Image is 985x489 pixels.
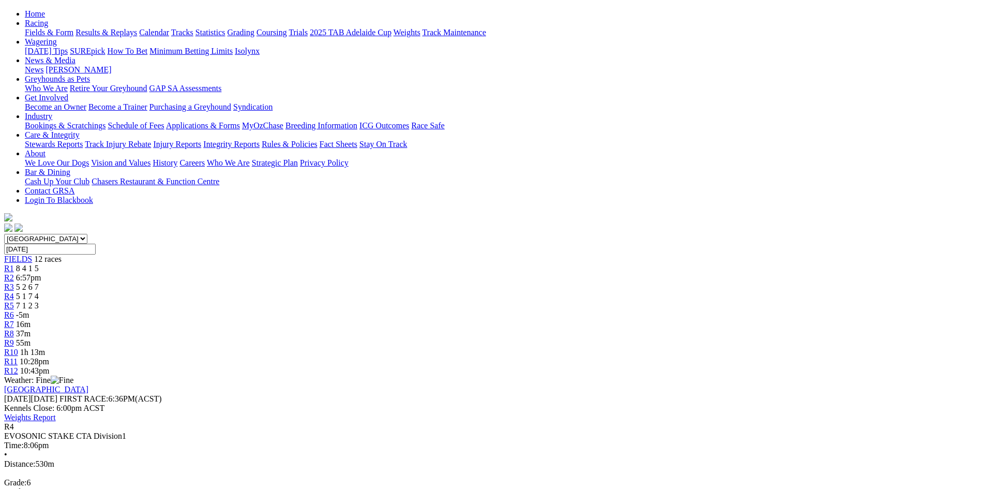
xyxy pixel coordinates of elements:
span: 7 1 2 3 [16,301,39,310]
div: Wagering [25,47,981,56]
a: Track Maintenance [422,28,486,37]
span: 6:57pm [16,273,41,282]
a: [PERSON_NAME] [46,65,111,74]
a: Care & Integrity [25,130,80,139]
a: How To Bet [108,47,148,55]
div: Greyhounds as Pets [25,84,981,93]
a: FIELDS [4,255,32,263]
a: Race Safe [411,121,444,130]
a: Fact Sheets [320,140,357,149]
a: Retire Your Greyhound [70,84,147,93]
a: Results & Replays [75,28,137,37]
span: R8 [4,329,14,338]
div: News & Media [25,65,981,75]
span: [DATE] [4,394,57,403]
span: FIRST RACE: [59,394,108,403]
div: About [25,158,981,168]
a: R6 [4,310,14,319]
a: Trials [289,28,308,37]
span: R5 [4,301,14,310]
a: R1 [4,264,14,273]
a: Who We Are [207,158,250,167]
a: Become a Trainer [88,102,147,111]
span: • [4,450,7,459]
span: Distance: [4,460,35,468]
a: Rules & Policies [262,140,317,149]
a: ICG Outcomes [359,121,409,130]
a: Applications & Forms [166,121,240,130]
a: Weights Report [4,413,56,422]
div: Get Involved [25,102,981,112]
a: Wagering [25,37,57,46]
a: Chasers Restaurant & Function Centre [92,177,219,186]
a: Who We Are [25,84,68,93]
span: 37m [16,329,31,338]
a: Stewards Reports [25,140,83,149]
a: Calendar [139,28,169,37]
span: 1h 13m [20,348,45,357]
a: R2 [4,273,14,282]
a: R4 [4,292,14,301]
span: 8 4 1 5 [16,264,39,273]
a: Racing [25,19,48,27]
span: R11 [4,357,18,366]
a: Grading [228,28,254,37]
span: 10:43pm [20,366,50,375]
a: Stay On Track [359,140,407,149]
a: Greyhounds as Pets [25,75,90,83]
a: Coursing [256,28,287,37]
a: [GEOGRAPHIC_DATA] [4,385,88,394]
div: EVOSONIC STAKE CTA Division1 [4,432,981,441]
a: About [25,149,46,158]
a: Weights [393,28,420,37]
img: twitter.svg [14,224,23,232]
a: MyOzChase [242,121,283,130]
a: Track Injury Rebate [85,140,151,149]
span: Grade: [4,478,27,487]
a: History [153,158,177,167]
a: Privacy Policy [300,158,348,167]
a: Integrity Reports [203,140,260,149]
a: GAP SA Assessments [149,84,222,93]
a: R7 [4,320,14,329]
a: Get Involved [25,93,68,102]
span: -5m [16,310,29,319]
img: facebook.svg [4,224,12,232]
a: 2025 TAB Adelaide Cup [310,28,391,37]
span: R4 [4,422,14,431]
span: [DATE] [4,394,31,403]
div: 530m [4,460,981,469]
a: Syndication [233,102,272,111]
a: Vision and Values [91,158,150,167]
a: Strategic Plan [252,158,298,167]
a: R3 [4,283,14,291]
img: logo-grsa-white.png [4,213,12,221]
span: 12 races [34,255,62,263]
a: Minimum Betting Limits [149,47,233,55]
a: Contact GRSA [25,186,74,195]
input: Select date [4,244,96,255]
a: Become an Owner [25,102,86,111]
a: Isolynx [235,47,260,55]
div: Care & Integrity [25,140,981,149]
a: Purchasing a Greyhound [149,102,231,111]
a: Breeding Information [285,121,357,130]
a: News & Media [25,56,75,65]
span: Time: [4,441,24,450]
a: R9 [4,338,14,347]
a: Industry [25,112,52,121]
span: 55m [16,338,31,347]
span: 5 2 6 7 [16,283,39,291]
div: 6 [4,478,981,487]
a: SUREpick [70,47,105,55]
a: R10 [4,348,18,357]
a: Bar & Dining [25,168,70,176]
a: News [25,65,43,74]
